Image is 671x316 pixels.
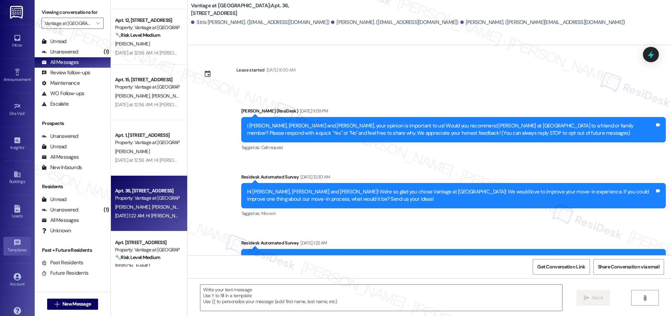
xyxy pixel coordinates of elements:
span: • [27,247,28,251]
div: All Messages [42,217,79,224]
span: • [25,110,26,115]
div: Strix [PERSON_NAME]. ([EMAIL_ADDRESS][DOMAIN_NAME]) [191,19,329,26]
div: [PERSON_NAME] (ResiDesk) [241,107,666,117]
div: Residesk Automated Survey [241,239,666,249]
div: (1) [102,205,111,215]
a: Templates • [3,237,31,256]
span: [PERSON_NAME] [115,148,150,155]
i:  [642,295,647,301]
span: [PERSON_NAME] [115,204,152,210]
i:  [584,295,589,301]
div: Future Residents [42,269,88,277]
div: Property: Vantage at [GEOGRAPHIC_DATA] [115,246,179,253]
i:  [96,20,100,26]
button: New Message [47,299,98,310]
label: Viewing conversations for [42,7,104,18]
div: (1) [102,47,111,57]
button: Send [576,290,610,306]
div: [DATE] 12:30 AM [299,173,330,181]
div: Apt. 1, [STREET_ADDRESS] [115,132,179,139]
span: Get Conversation Link [537,263,585,271]
a: Inbox [3,32,31,51]
div: New Inbounds [42,164,82,171]
span: [PERSON_NAME] [152,93,186,99]
div: Maintenance [42,80,80,87]
div: Residents [35,183,111,190]
div: Residesk Automated Survey [241,173,666,183]
div: [PERSON_NAME]. ([PERSON_NAME][EMAIL_ADDRESS][DOMAIN_NAME]) [460,19,625,26]
button: Share Conversation via email [593,259,664,275]
input: All communities [45,18,93,29]
div: All Messages [42,59,79,66]
div: [DATE] 1:22 AM: Hi [PERSON_NAME], [PERSON_NAME] and [PERSON_NAME]! I'm checking in on your latest... [115,213,600,219]
div: Prospects [35,120,111,127]
div: [PERSON_NAME]. ([EMAIL_ADDRESS][DOMAIN_NAME]) [331,19,459,26]
div: Apt. [STREET_ADDRESS] [115,239,179,246]
div: Review follow-ups [42,69,90,76]
div: i [PERSON_NAME], [PERSON_NAME] and [PERSON_NAME], your opinion is important to us! Would you reco... [247,122,655,137]
a: Buildings [3,168,31,187]
div: [DATE] at 12:56 AM: Hi [PERSON_NAME] and [PERSON_NAME], a gentle reminder that payment is due and... [115,50,587,56]
div: Unread [42,196,67,203]
div: Unknown [42,227,71,234]
span: • [24,144,25,149]
span: [PERSON_NAME] [115,41,150,47]
button: Get Conversation Link [533,259,590,275]
span: [PERSON_NAME] [115,263,150,269]
a: Insights • [3,134,31,153]
div: Hi [PERSON_NAME], [PERSON_NAME] and [PERSON_NAME]! We're so glad you chose Vantage at [GEOGRAPHIC... [247,188,655,203]
div: [DATE] 11:09 PM [298,107,328,115]
span: [PERSON_NAME] [115,93,152,99]
i:  [54,301,60,307]
img: ResiDesk Logo [10,6,24,19]
div: Escalate [42,100,69,108]
span: New Message [62,300,91,308]
div: Lease started [236,66,265,74]
div: Past Residents [42,259,84,266]
div: Apt. 15, [STREET_ADDRESS] [115,76,179,83]
strong: 🔧 Risk Level: Medium [115,32,160,38]
span: Share Conversation via email [598,263,660,271]
div: Tagged as: [241,142,666,152]
div: [DATE] 8:00 AM [265,66,296,74]
span: Move in [261,210,276,216]
span: [PERSON_NAME] [152,204,189,210]
div: All Messages [42,153,79,161]
div: [DATE] 1:22 AM [299,239,327,247]
div: Unanswered [42,206,78,214]
b: Vantage at [GEOGRAPHIC_DATA]: Apt. 36, [STREET_ADDRESS] [191,2,330,17]
div: Apt. 36, [STREET_ADDRESS] [115,187,179,194]
a: Leads [3,203,31,222]
a: Site Visit • [3,100,31,119]
div: Apt. 12, [STREET_ADDRESS] [115,17,179,24]
a: Account [3,271,31,290]
div: Property: Vantage at [GEOGRAPHIC_DATA] [115,24,179,31]
span: Call request [261,144,283,150]
div: WO Follow-ups [42,90,84,97]
div: Unread [42,38,67,45]
strong: 🔧 Risk Level: Medium [115,254,160,260]
div: Hi [PERSON_NAME], [PERSON_NAME] and [PERSON_NAME]! I'm checking in on your latest work order (Sho... [247,254,655,269]
div: [DATE] at 12:56 AM: Hi [PERSON_NAME] and [PERSON_NAME], a gentle reminder that payment is due and... [115,101,587,108]
span: Send [592,294,603,301]
div: Unanswered [42,48,78,56]
div: Unanswered [42,133,78,140]
span: • [31,76,32,81]
div: [DATE] at 12:56 AM: Hi [PERSON_NAME], a gentle reminder that payment is due and your current bala... [115,157,541,163]
div: Tagged as: [241,208,666,218]
div: Past + Future Residents [35,247,111,254]
div: Property: Vantage at [GEOGRAPHIC_DATA] [115,139,179,146]
div: Unread [42,143,67,150]
div: Property: Vantage at [GEOGRAPHIC_DATA] [115,194,179,202]
div: Property: Vantage at [GEOGRAPHIC_DATA] [115,83,179,91]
